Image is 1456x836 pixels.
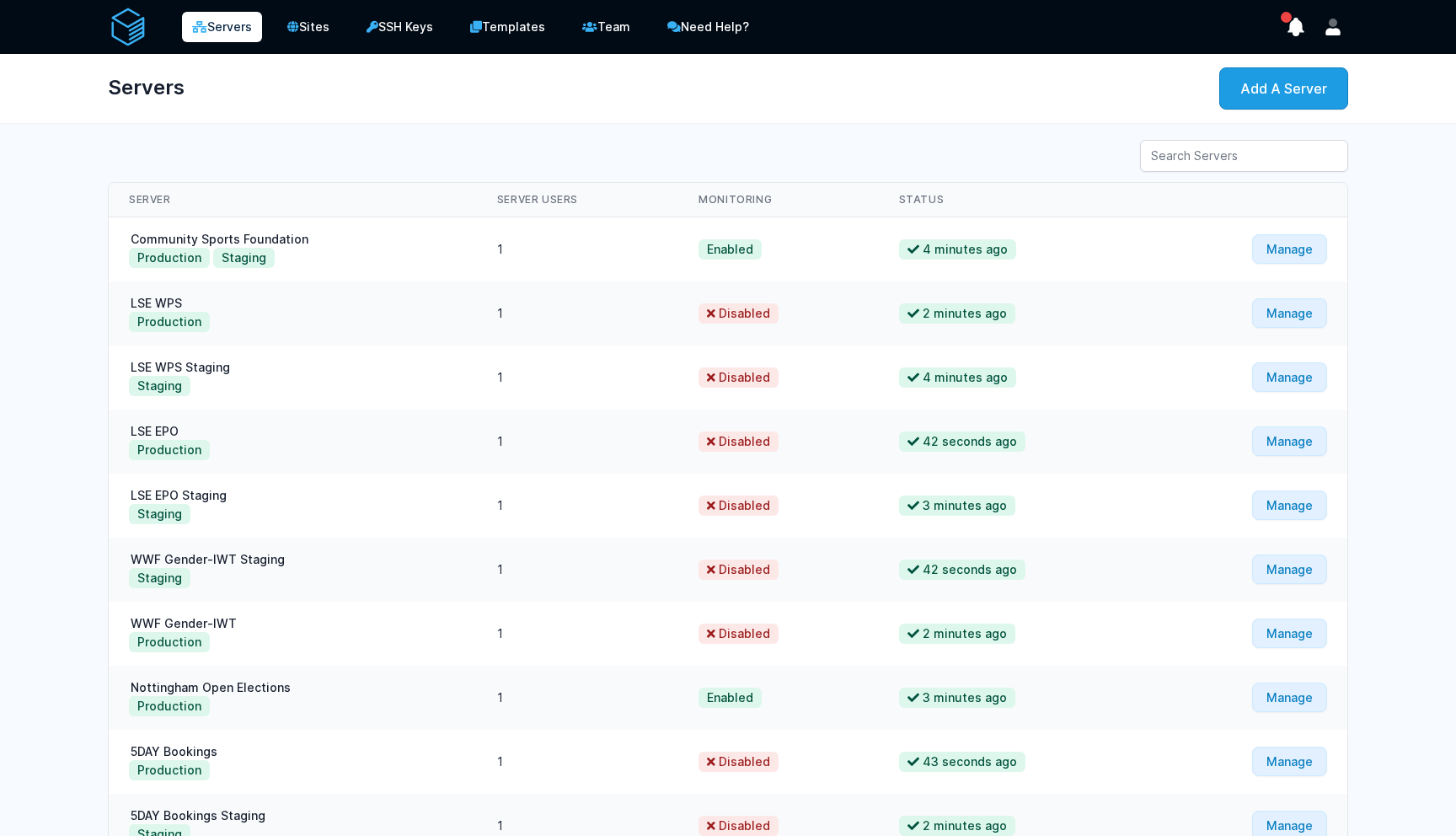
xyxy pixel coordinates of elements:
span: 3 minutes ago [899,688,1015,708]
td: 1 [477,538,678,602]
a: Templates [458,10,557,44]
button: Staging [129,568,190,588]
a: Manage [1252,426,1327,456]
span: Disabled [699,752,779,772]
button: Staging [129,376,190,396]
a: WWF Gender-IWT [129,616,238,630]
button: Production [129,440,210,460]
a: Manage [1252,683,1327,712]
span: Disabled [699,431,779,452]
span: 42 seconds ago [899,560,1025,580]
a: LSE WPS Staging [129,360,232,374]
a: Add A Server [1219,67,1348,110]
span: 4 minutes ago [899,367,1016,388]
span: 42 seconds ago [899,431,1025,452]
button: User menu [1318,12,1348,42]
th: Status [879,183,1156,217]
a: LSE EPO Staging [129,488,228,502]
button: Staging [129,504,190,524]
button: Production [129,760,210,780]
a: Manage [1252,234,1327,264]
span: Disabled [699,367,779,388]
a: 5DAY Bookings Staging [129,808,267,823]
th: Server Users [477,183,678,217]
a: Manage [1252,619,1327,648]
img: serverAuth logo [108,7,148,47]
span: 2 minutes ago [899,624,1015,644]
button: Production [129,696,210,716]
a: Need Help? [656,10,761,44]
span: 2 minutes ago [899,303,1015,324]
td: 1 [477,474,678,538]
a: Sites [276,10,341,44]
span: Disabled [699,816,779,836]
a: 5DAY Bookings [129,744,219,758]
span: has unread notifications [1281,12,1292,23]
td: 1 [477,602,678,666]
a: WWF Gender-IWT Staging [129,552,286,566]
span: Enabled [699,239,762,260]
span: Disabled [699,303,779,324]
button: Staging [213,248,275,268]
a: SSH Keys [355,10,445,44]
td: 1 [477,730,678,794]
button: Production [129,248,210,268]
span: 4 minutes ago [899,239,1016,260]
button: Production [129,312,210,332]
a: LSE WPS [129,296,184,310]
span: Disabled [699,560,779,580]
span: Disabled [699,496,779,516]
a: Manage [1252,747,1327,776]
a: Manage [1252,362,1327,392]
a: Team [570,10,642,44]
a: LSE EPO [129,424,180,438]
span: 3 minutes ago [899,496,1015,516]
th: Monitoring [678,183,878,217]
th: Server [109,183,477,217]
a: Manage [1252,298,1327,328]
td: 1 [477,666,678,730]
a: Servers [182,12,262,42]
td: 1 [477,217,678,282]
input: Search Servers [1140,140,1348,172]
td: 1 [477,281,678,346]
a: Community Sports Foundation [129,232,310,246]
a: Nottingham Open Elections [129,680,292,694]
td: 1 [477,346,678,410]
a: Manage [1252,490,1327,520]
button: show notifications [1281,12,1311,42]
span: 2 minutes ago [899,816,1015,836]
a: Manage [1252,555,1327,584]
span: 43 seconds ago [899,752,1025,772]
button: Production [129,632,210,652]
span: Enabled [699,688,762,708]
td: 1 [477,410,678,474]
h1: Servers [108,67,185,108]
span: Disabled [699,624,779,644]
